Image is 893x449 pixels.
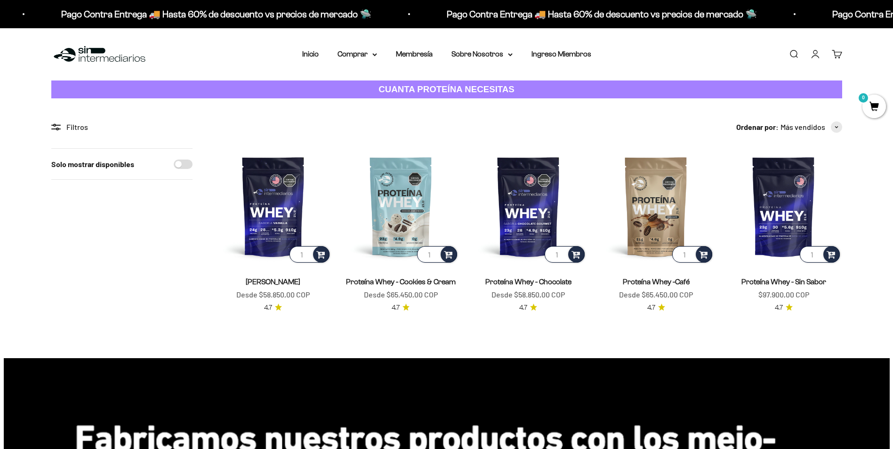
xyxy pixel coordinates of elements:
[51,158,134,170] label: Solo mostrar disponibles
[264,303,272,313] span: 4.7
[485,278,571,286] a: Proteína Whey - Chocolate
[775,303,783,313] span: 4.7
[338,48,377,60] summary: Comprar
[346,278,456,286] a: Proteína Whey - Cookies & Cream
[862,102,886,112] a: 0
[264,303,282,313] a: 4.74.7 de 5.0 estrellas
[647,303,665,313] a: 4.74.7 de 5.0 estrellas
[758,289,809,301] sale-price: $97.900,00 COP
[519,303,527,313] span: 4.7
[647,303,655,313] span: 4.7
[780,121,842,133] button: Más vendidos
[246,278,300,286] a: [PERSON_NAME]
[519,303,537,313] a: 4.74.7 de 5.0 estrellas
[780,121,825,133] span: Más vendidos
[364,289,438,301] sale-price: Desde $65.450,00 COP
[451,48,513,60] summary: Sobre Nosotros
[491,289,565,301] sale-price: Desde $58.850,00 COP
[623,278,690,286] a: Proteína Whey -Café
[51,80,842,99] a: CUANTA PROTEÍNA NECESITAS
[61,7,371,22] p: Pago Contra Entrega 🚚 Hasta 60% de descuento vs precios de mercado 🛸
[741,278,826,286] a: Proteína Whey - Sin Sabor
[236,289,310,301] sale-price: Desde $58.850,00 COP
[396,50,433,58] a: Membresía
[392,303,400,313] span: 4.7
[302,50,319,58] a: Inicio
[378,84,515,94] strong: CUANTA PROTEÍNA NECESITAS
[51,121,193,133] div: Filtros
[392,303,410,313] a: 4.74.7 de 5.0 estrellas
[447,7,757,22] p: Pago Contra Entrega 🚚 Hasta 60% de descuento vs precios de mercado 🛸
[736,121,779,133] span: Ordenar por:
[619,289,693,301] sale-price: Desde $65.450,00 COP
[531,50,591,58] a: Ingreso Miembros
[775,303,793,313] a: 4.74.7 de 5.0 estrellas
[858,92,869,104] mark: 0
